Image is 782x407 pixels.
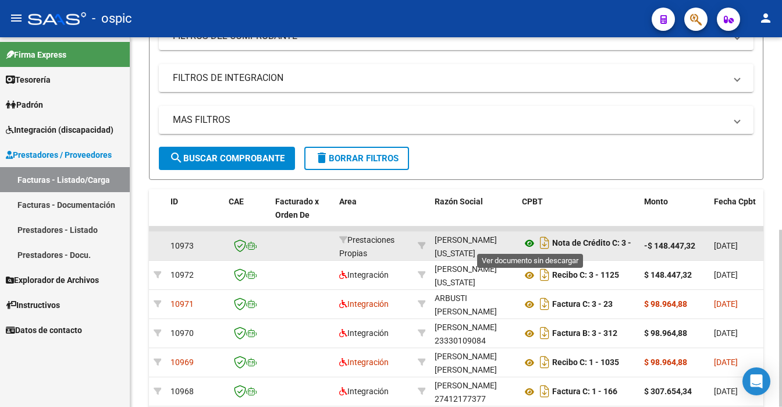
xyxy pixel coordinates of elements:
[304,147,409,170] button: Borrar Filtros
[537,295,552,313] i: Descargar documento
[435,233,513,258] div: 27250168514
[6,73,51,86] span: Tesorería
[644,328,687,338] strong: $ 98.964,88
[517,189,639,240] datatable-header-cell: CPBT
[9,11,23,25] mat-icon: menu
[435,321,497,334] div: [PERSON_NAME]
[6,98,43,111] span: Padrón
[92,6,132,31] span: - ospic
[537,324,552,342] i: Descargar documento
[159,64,753,92] mat-expansion-panel-header: FILTROS DE INTEGRACION
[552,387,617,397] strong: Factura C: 1 - 166
[552,300,613,309] strong: Factura C: 3 - 23
[339,387,389,396] span: Integración
[435,263,513,287] div: 27250168514
[170,328,194,338] span: 10970
[537,353,552,371] i: Descargar documento
[435,263,513,289] div: [PERSON_NAME] [US_STATE]
[275,197,319,220] span: Facturado x Orden De
[552,271,619,280] strong: Recibo C: 3 - 1125
[714,270,738,279] span: [DATE]
[173,72,726,84] mat-panel-title: FILTROS DE INTEGRACION
[435,292,513,316] div: 27333114629
[6,324,82,337] span: Datos de contacto
[435,321,513,345] div: 23330109084
[435,233,513,260] div: [PERSON_NAME] [US_STATE]
[522,197,543,206] span: CPBT
[435,350,513,374] div: 27345259142
[6,48,66,61] span: Firma Express
[6,274,99,286] span: Explorador de Archivos
[552,358,619,367] strong: Recibo C: 1 - 1035
[537,382,552,401] i: Descargar documento
[339,197,357,206] span: Area
[224,189,271,240] datatable-header-cell: CAE
[159,147,295,170] button: Buscar Comprobante
[170,270,194,279] span: 10972
[639,189,709,240] datatable-header-cell: Monto
[170,241,194,250] span: 10973
[714,358,738,367] span: [DATE]
[714,328,738,338] span: [DATE]
[173,114,726,126] mat-panel-title: MAS FILTROS
[644,270,692,279] strong: $ 148.447,32
[644,387,692,396] strong: $ 307.654,34
[339,235,394,258] span: Prestaciones Propias
[537,266,552,284] i: Descargar documento
[170,387,194,396] span: 10968
[644,241,695,250] strong: -$ 148.447,32
[709,189,762,240] datatable-header-cell: Fecha Cpbt
[169,151,183,165] mat-icon: search
[6,299,60,312] span: Instructivos
[644,358,687,367] strong: $ 98.964,88
[271,189,335,240] datatable-header-cell: Facturado x Orden De
[435,379,497,392] div: [PERSON_NAME]
[522,239,631,264] strong: Nota de Crédito C: 3 - 76
[714,197,756,206] span: Fecha Cpbt
[315,151,329,165] mat-icon: delete
[714,299,738,309] span: [DATE]
[6,123,113,136] span: Integración (discapacidad)
[435,292,513,331] div: ARBUSTI [PERSON_NAME] [PERSON_NAME]
[6,148,112,161] span: Prestadores / Proveedores
[644,299,687,309] strong: $ 98.964,88
[714,387,738,396] span: [DATE]
[339,358,389,367] span: Integración
[435,350,513,377] div: [PERSON_NAME] [PERSON_NAME]
[339,299,389,309] span: Integración
[742,367,770,395] div: Open Intercom Messenger
[430,189,517,240] datatable-header-cell: Razón Social
[169,153,285,164] span: Buscar Comprobante
[435,379,513,404] div: 27412177377
[229,197,244,206] span: CAE
[537,233,552,252] i: Descargar documento
[339,270,389,279] span: Integración
[714,241,738,250] span: [DATE]
[339,328,389,338] span: Integración
[170,299,194,309] span: 10971
[644,197,668,206] span: Monto
[166,189,224,240] datatable-header-cell: ID
[170,197,178,206] span: ID
[159,106,753,134] mat-expansion-panel-header: MAS FILTROS
[335,189,413,240] datatable-header-cell: Area
[552,329,617,338] strong: Factura B: 3 - 312
[170,358,194,367] span: 10969
[315,153,399,164] span: Borrar Filtros
[435,197,483,206] span: Razón Social
[759,11,773,25] mat-icon: person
